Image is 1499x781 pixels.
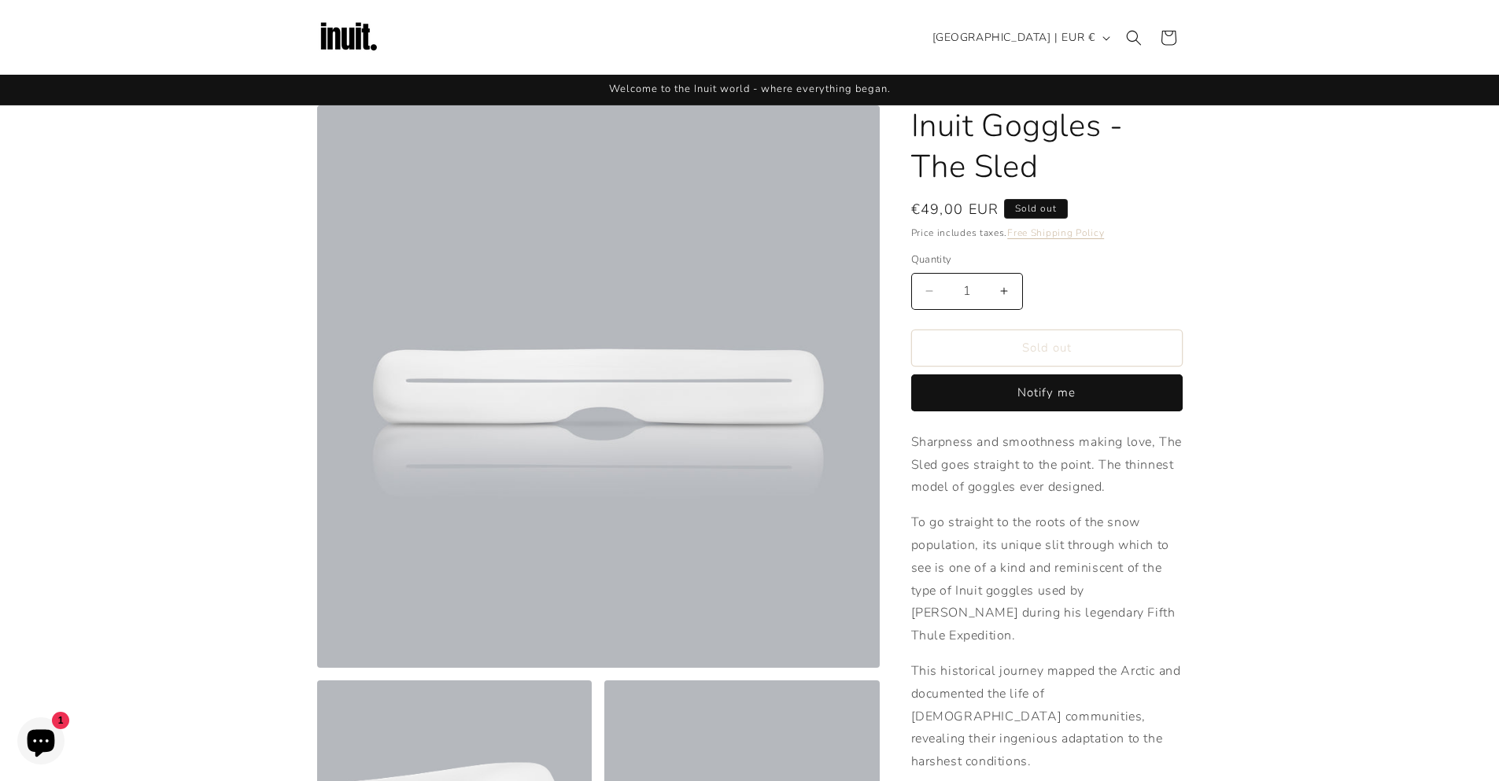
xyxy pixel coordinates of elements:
[911,511,1183,647] p: To go straight to the roots of the snow population, its unique slit through which to see is one o...
[911,225,1183,241] div: Price includes taxes.
[911,374,1183,411] button: Notify me
[911,199,999,220] span: €49,00 EUR
[911,660,1183,773] p: This historical journey mapped the Arctic and documented the life of [DEMOGRAPHIC_DATA] communiti...
[1117,20,1151,55] summary: Search
[911,252,1183,268] label: Quantity
[923,23,1117,53] button: [GEOGRAPHIC_DATA] | EUR €
[1004,199,1068,219] span: Sold out
[911,330,1183,367] button: Sold out
[932,29,1095,46] span: [GEOGRAPHIC_DATA] | EUR €
[317,75,1183,105] div: Announcement
[317,6,380,69] img: Inuit Logo
[13,717,69,768] inbox-online-store-chat: Shopify online store chat
[911,105,1183,187] h1: Inuit Goggles - The Sled
[609,82,891,96] span: Welcome to the Inuit world - where everything began.
[1007,227,1104,239] a: Free Shipping Policy
[911,431,1183,499] p: Sharpness and smoothness making love, The Sled goes straight to the point. The thinnest model of ...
